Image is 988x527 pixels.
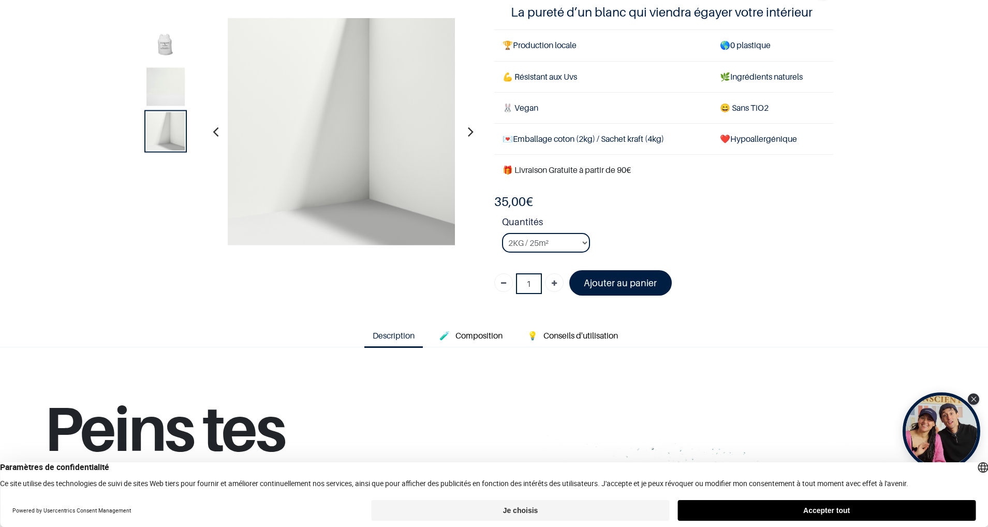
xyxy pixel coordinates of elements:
[569,270,672,296] a: Ajouter au panier
[527,330,538,341] span: 💡
[903,392,980,470] div: Open Tolstoy
[903,392,980,470] div: Open Tolstoy widget
[494,123,712,154] td: Emballage coton (2kg) / Sachet kraft (4kg)
[455,330,503,341] span: Composition
[968,393,979,405] div: Close Tolstoy widget
[228,18,455,245] img: Product image
[712,92,833,123] td: ans TiO2
[373,330,415,341] span: Description
[494,194,526,209] span: 35,00
[146,23,185,61] img: Product image
[494,194,533,209] b: €
[494,273,513,292] a: Supprimer
[503,40,513,50] span: 🏆
[712,61,833,92] td: Ingrédients naturels
[903,392,980,470] div: Tolstoy bubble widget
[503,134,513,144] span: 💌
[502,215,833,233] strong: Quantités
[511,4,816,20] h4: La pureté d’un blanc qui viendra égayer votre intérieur
[935,460,983,509] iframe: Tidio Chat
[712,123,833,154] td: ❤️Hypoallergénique
[545,273,564,292] a: Ajouter
[439,330,450,341] span: 🧪
[146,67,185,106] img: Product image
[712,30,833,61] td: 0 plastique
[503,71,577,82] span: 💪 Résistant aux Uvs
[720,40,730,50] span: 🌎
[494,30,712,61] td: Production locale
[720,71,730,82] span: 🌿
[146,112,185,150] img: Product image
[503,103,538,113] span: 🐰 Vegan
[503,165,631,175] font: 🎁 Livraison Gratuite à partir de 90€
[543,330,618,341] span: Conseils d'utilisation
[720,103,736,113] span: 😄 S
[584,277,657,288] font: Ajouter au panier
